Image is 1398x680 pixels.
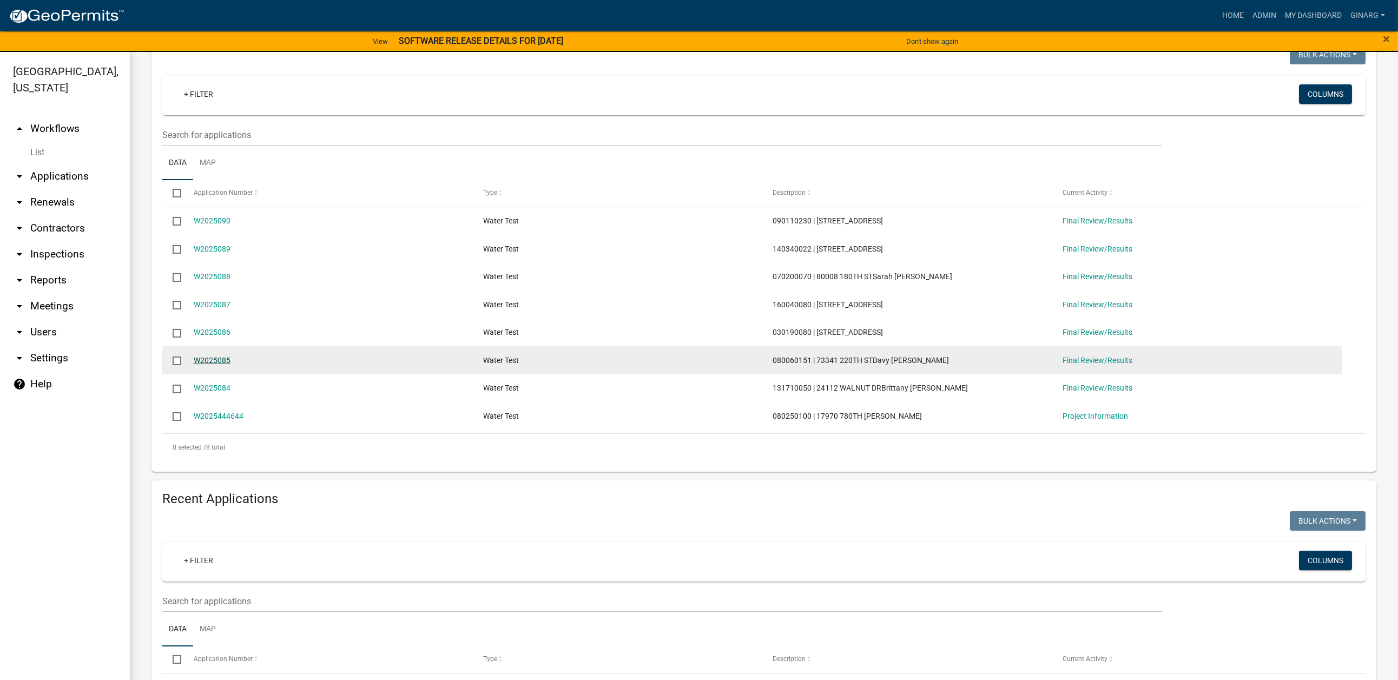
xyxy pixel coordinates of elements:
[13,196,26,209] i: arrow_drop_down
[1299,551,1352,570] button: Columns
[162,612,193,647] a: Data
[773,272,952,281] span: 070200070 | 80008 180TH STSarah Frydenlund
[483,384,519,392] span: Water Test
[194,272,230,281] a: W2025088
[13,274,26,287] i: arrow_drop_down
[1281,5,1346,26] a: My Dashboard
[483,272,519,281] span: Water Test
[473,180,762,206] datatable-header-cell: Type
[13,222,26,235] i: arrow_drop_down
[194,300,230,309] a: W2025087
[1063,328,1132,336] a: Final Review/Results
[175,551,222,570] a: + Filter
[194,216,230,225] a: W2025090
[1218,5,1248,26] a: Home
[1063,272,1132,281] a: Final Review/Results
[1383,32,1390,45] button: Close
[1063,655,1107,663] span: Current Activity
[762,646,1052,672] datatable-header-cell: Description
[193,146,222,181] a: Map
[1063,189,1107,196] span: Current Activity
[773,300,883,309] span: 160040080 | 33002 875TH AVE
[1063,384,1132,392] a: Final Review/Results
[1248,5,1281,26] a: Admin
[194,189,253,196] span: Application Number
[773,412,922,420] span: 080250100 | 17970 780TH AVEAnna Rahn
[162,590,1162,612] input: Search for applications
[194,356,230,365] a: W2025085
[13,122,26,135] i: arrow_drop_up
[483,356,519,365] span: Water Test
[1346,5,1389,26] a: ginarg
[399,36,563,46] strong: SOFTWARE RELEASE DETAILS FOR [DATE]
[483,245,519,253] span: Water Test
[162,124,1162,146] input: Search for applications
[473,646,762,672] datatable-header-cell: Type
[162,646,183,672] datatable-header-cell: Select
[1063,245,1132,253] a: Final Review/Results
[183,180,472,206] datatable-header-cell: Application Number
[194,245,230,253] a: W2025089
[773,356,949,365] span: 080060151 | 73341 220TH STDavy Villarreal
[773,384,968,392] span: 131710050 | 24112 WALNUT DRBrittany Lorenz
[1383,31,1390,47] span: ×
[162,146,193,181] a: Data
[483,655,497,663] span: Type
[762,180,1052,206] datatable-header-cell: Description
[162,180,183,206] datatable-header-cell: Select
[483,412,519,420] span: Water Test
[368,32,392,50] a: View
[175,84,222,104] a: + Filter
[183,646,472,672] datatable-header-cell: Application Number
[194,328,230,336] a: W2025086
[483,328,519,336] span: Water Test
[193,612,222,647] a: Map
[194,655,253,663] span: Application Number
[13,170,26,183] i: arrow_drop_down
[13,300,26,313] i: arrow_drop_down
[173,444,206,451] span: 0 selected /
[773,245,883,253] span: 140340022 | 22600 700TH AVE
[1063,356,1132,365] a: Final Review/Results
[162,434,1366,461] div: 8 total
[13,378,26,391] i: help
[1063,216,1132,225] a: Final Review/Results
[902,32,962,50] button: Don't show again
[162,491,1366,507] h4: Recent Applications
[773,216,883,225] span: 090110230 | 20463 720TH AVE
[194,412,243,420] a: W2025444644
[13,352,26,365] i: arrow_drop_down
[1299,84,1352,104] button: Columns
[773,328,883,336] span: 030190080 | 73260 125TH ST
[1063,300,1132,309] a: Final Review/Results
[1063,412,1128,420] a: Project Information
[773,189,806,196] span: Description
[773,655,806,663] span: Description
[1052,180,1342,206] datatable-header-cell: Current Activity
[1290,45,1366,64] button: Bulk Actions
[13,248,26,261] i: arrow_drop_down
[13,326,26,339] i: arrow_drop_down
[1290,511,1366,531] button: Bulk Actions
[483,189,497,196] span: Type
[483,300,519,309] span: Water Test
[1052,646,1342,672] datatable-header-cell: Current Activity
[483,216,519,225] span: Water Test
[194,384,230,392] a: W2025084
